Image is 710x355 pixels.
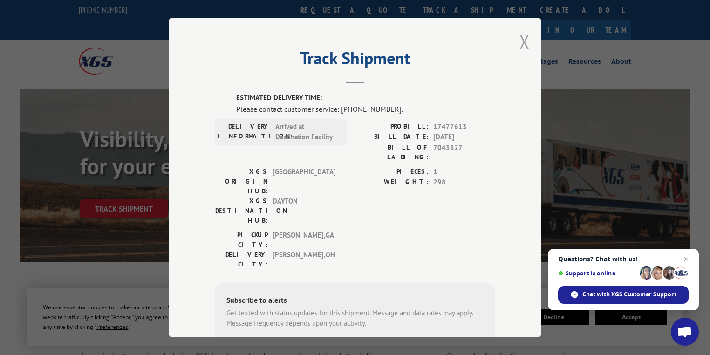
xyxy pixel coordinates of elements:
[558,270,636,277] span: Support is online
[433,177,495,188] span: 298
[671,318,699,346] div: Open chat
[236,103,495,115] div: Please contact customer service: [PHONE_NUMBER].
[215,196,268,225] label: XGS DESTINATION HUB:
[355,167,429,177] label: PIECES:
[215,250,268,269] label: DELIVERY CITY:
[582,290,676,299] span: Chat with XGS Customer Support
[433,122,495,132] span: 17477613
[273,230,335,250] span: [PERSON_NAME] , GA
[433,132,495,143] span: [DATE]
[681,253,692,265] span: Close chat
[273,167,335,196] span: [GEOGRAPHIC_DATA]
[355,132,429,143] label: BILL DATE:
[218,122,271,143] label: DELIVERY INFORMATION:
[215,52,495,69] h2: Track Shipment
[273,250,335,269] span: [PERSON_NAME] , OH
[355,143,429,162] label: BILL OF LADING:
[226,308,484,329] div: Get texted with status updates for this shipment. Message and data rates may apply. Message frequ...
[433,143,495,162] span: 7043327
[519,29,530,54] button: Close modal
[215,167,268,196] label: XGS ORIGIN HUB:
[275,122,338,143] span: Arrived at Destination Facility
[433,167,495,177] span: 1
[236,93,495,103] label: ESTIMATED DELIVERY TIME:
[355,177,429,188] label: WEIGHT:
[215,230,268,250] label: PICKUP CITY:
[273,196,335,225] span: DAYTON
[226,294,484,308] div: Subscribe to alerts
[558,286,689,304] div: Chat with XGS Customer Support
[355,122,429,132] label: PROBILL:
[558,255,689,263] span: Questions? Chat with us!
